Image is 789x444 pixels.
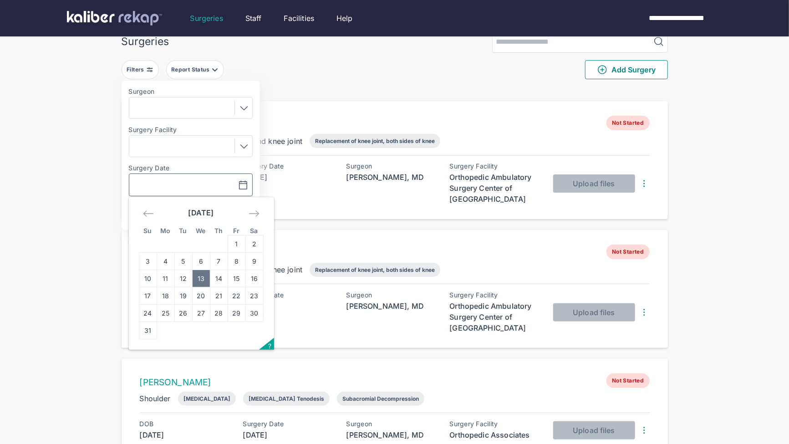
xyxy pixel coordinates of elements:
img: kaliber labs logo [67,11,162,26]
a: Facilities [284,13,315,24]
div: [DATE] [243,429,334,440]
div: [MEDICAL_DATA] [183,395,230,402]
img: filter-caret-down-grey.b3560631.svg [211,66,219,73]
small: Su [143,227,152,235]
div: Surgery Facility [450,291,541,299]
td: Sunday, August 17, 2025 [139,287,157,305]
td: Saturday, August 9, 2025 [245,253,263,270]
td: Tuesday, August 5, 2025 [174,253,192,270]
div: Surgery Date [243,163,334,170]
div: Calendar [129,197,274,350]
td: Sunday, August 3, 2025 [139,253,157,270]
div: [PERSON_NAME], MD [346,172,438,183]
div: [DATE] [243,301,334,311]
div: [MEDICAL_DATA] Tenodesis [249,395,324,402]
td: Sunday, August 31, 2025 [139,322,157,339]
td: Thursday, August 7, 2025 [210,253,228,270]
div: Orthopedic Ambulatory Surgery Center of [GEOGRAPHIC_DATA] [450,301,541,333]
label: Surgery Date [129,164,253,172]
td: Wednesday, August 27, 2025 [192,305,210,322]
div: Report Status [171,66,211,73]
span: Upload files [573,308,615,317]
td: Saturday, August 16, 2025 [245,270,263,287]
span: Not Started [606,245,649,259]
img: MagnifyingGlass.1dc66aab.svg [653,36,664,47]
div: Replacement of knee joint, both sides of knee [315,266,435,273]
small: Th [214,227,223,235]
button: Filters [122,60,159,79]
td: Thursday, August 21, 2025 [210,287,228,305]
div: Surgery Date [243,291,334,299]
div: Shoulder [140,393,171,404]
td: Friday, August 8, 2025 [228,253,245,270]
small: We [196,227,206,235]
div: Move backward to switch to the previous month. [139,205,158,222]
span: Upload files [573,179,615,188]
div: Surgeon [346,163,438,170]
a: Staff [245,13,262,24]
small: Fr [233,227,240,235]
a: Surgeries [190,13,223,24]
td: Saturday, August 30, 2025 [245,305,263,322]
td: Wednesday, August 6, 2025 [192,253,210,270]
td: Friday, August 15, 2025 [228,270,245,287]
span: Not Started [606,373,649,388]
div: Surgery Date [243,420,334,428]
div: Filters [127,66,146,73]
img: faders-horizontal-grey.d550dbda.svg [146,66,153,73]
div: Surgeries [122,35,169,48]
label: Surgeon [129,88,253,95]
td: Saturday, August 23, 2025 [245,287,263,305]
td: Wednesday, August 20, 2025 [192,287,210,305]
div: Surgery Facility [450,420,541,428]
div: [DATE] [243,172,334,183]
button: Open the keyboard shortcuts panel. [259,338,274,350]
button: Add Surgery [585,60,668,79]
div: [PERSON_NAME], MD [346,301,438,311]
small: Tu [179,227,187,235]
a: Help [336,13,353,24]
div: Surgery Facility [450,163,541,170]
td: Friday, August 22, 2025 [228,287,245,305]
div: [PERSON_NAME], MD [346,429,438,440]
td: Saturday, August 2, 2025 [245,235,263,253]
span: Add Surgery [597,64,656,75]
img: PlusCircleGreen.5fd88d77.svg [597,64,608,75]
div: DOB [140,420,231,428]
label: Surgery Facility [129,126,253,133]
td: Monday, August 25, 2025 [157,305,174,322]
td: Sunday, August 10, 2025 [139,270,157,287]
td: Wednesday, August 13, 2025 [192,270,210,287]
td: Tuesday, August 12, 2025 [174,270,192,287]
td: Monday, August 18, 2025 [157,287,174,305]
span: Upload files [573,426,615,435]
td: Thursday, August 14, 2025 [210,270,228,287]
div: [DATE] [140,429,231,440]
a: [PERSON_NAME] [140,377,211,388]
button: Report Status [166,60,224,79]
span: Not Started [606,116,649,130]
div: Move forward to switch to the next month. [244,205,264,222]
div: Orthopedic Associates [450,429,541,440]
td: Tuesday, August 19, 2025 [174,287,192,305]
div: Replacement of knee joint, both sides of knee [315,138,435,144]
td: Tuesday, August 26, 2025 [174,305,192,322]
td: Friday, August 29, 2025 [228,305,245,322]
img: DotsThreeVertical.31cb0eda.svg [639,178,650,189]
strong: [DATE] [188,208,214,217]
div: Surgeon [346,291,438,299]
div: 2177 entries [122,87,668,97]
img: DotsThreeVertical.31cb0eda.svg [639,307,650,318]
small: Mo [160,227,171,235]
td: Monday, August 11, 2025 [157,270,174,287]
td: Monday, August 4, 2025 [157,253,174,270]
img: DotsThreeVertical.31cb0eda.svg [639,425,650,436]
td: Friday, August 1, 2025 [228,235,245,253]
button: Upload files [553,174,635,193]
span: ? [269,342,272,350]
div: Subacromial Decompression [342,395,419,402]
